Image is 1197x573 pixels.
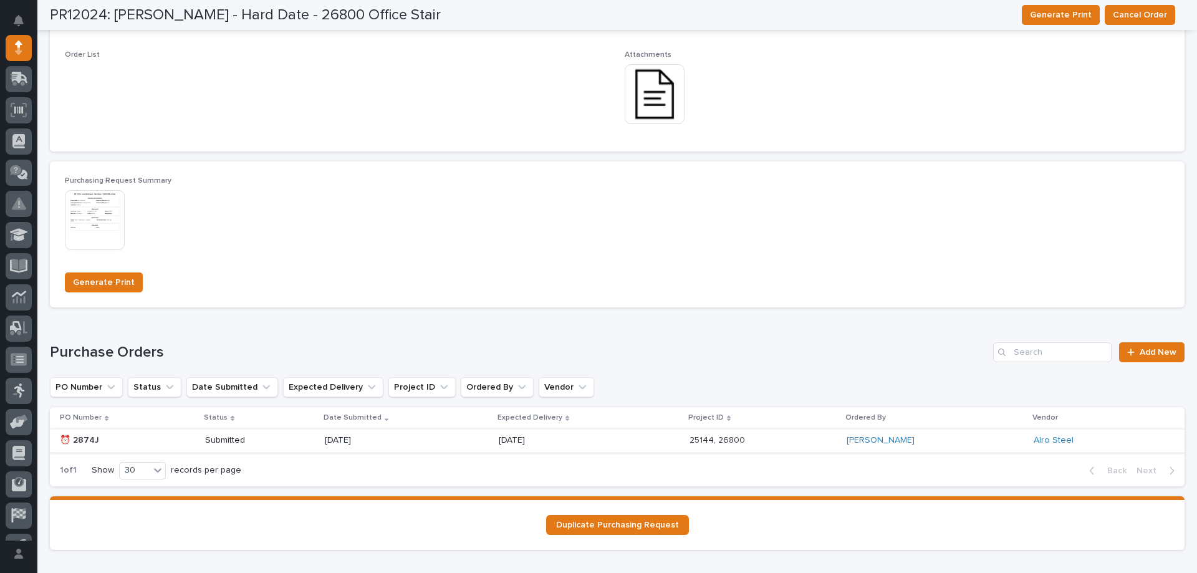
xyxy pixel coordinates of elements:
[1022,5,1100,25] button: Generate Print
[50,6,441,24] h2: PR12024: [PERSON_NAME] - Hard Date - 26800 Office Stair
[120,464,150,477] div: 30
[1132,465,1185,476] button: Next
[847,435,915,446] a: [PERSON_NAME]
[16,15,32,35] div: Notifications
[1032,411,1058,425] p: Vendor
[1030,7,1092,22] span: Generate Print
[60,411,102,425] p: PO Number
[50,377,123,397] button: PO Number
[388,377,456,397] button: Project ID
[993,342,1112,362] input: Search
[205,435,294,446] p: Submitted
[690,433,748,446] p: 25144, 26800
[73,275,135,290] span: Generate Print
[65,51,100,59] span: Order List
[1100,465,1127,476] span: Back
[65,272,143,292] button: Generate Print
[1137,465,1164,476] span: Next
[1079,465,1132,476] button: Back
[60,433,102,446] p: ⏰ 2874J
[324,411,382,425] p: Date Submitted
[625,51,671,59] span: Attachments
[1119,342,1185,362] a: Add New
[283,377,383,397] button: Expected Delivery
[325,435,414,446] p: [DATE]
[499,435,588,446] p: [DATE]
[65,177,171,185] span: Purchasing Request Summary
[688,411,724,425] p: Project ID
[128,377,181,397] button: Status
[186,377,278,397] button: Date Submitted
[6,7,32,34] button: Notifications
[1140,348,1176,357] span: Add New
[1113,7,1167,22] span: Cancel Order
[1034,435,1074,446] a: Alro Steel
[461,377,534,397] button: Ordered By
[539,377,594,397] button: Vendor
[50,344,988,362] h1: Purchase Orders
[50,455,87,486] p: 1 of 1
[171,465,241,476] p: records per page
[556,521,679,529] span: Duplicate Purchasing Request
[546,515,689,535] a: Duplicate Purchasing Request
[1105,5,1175,25] button: Cancel Order
[50,429,1185,452] tr: ⏰ 2874J⏰ 2874J Submitted[DATE][DATE]25144, 2680025144, 26800 [PERSON_NAME] Alro Steel
[92,465,114,476] p: Show
[498,411,562,425] p: Expected Delivery
[204,411,228,425] p: Status
[845,411,886,425] p: Ordered By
